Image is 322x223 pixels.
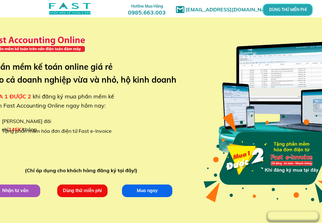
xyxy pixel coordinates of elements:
p: Dùng thử miễn phí [57,184,108,197]
span: Hotline Mua Hàng [131,4,163,9]
p: DÙNG THỬ MIỄN PHÍ [280,8,295,12]
div: Tặng phần mềm hóa đơn điện tử Fast e-Invoice [2,127,116,135]
h1: [EMAIL_ADDRESS][DOMAIN_NAME] [186,6,278,14]
h3: 0985.663.003 [121,2,173,16]
p: Mua ngay [122,184,172,197]
div: [PERSON_NAME] đãi chỉ /tháng [2,117,84,133]
span: 146K [8,126,21,132]
div: (Chỉ áp dụng cho khách hàng đăng ký tại đây!) [25,167,140,175]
